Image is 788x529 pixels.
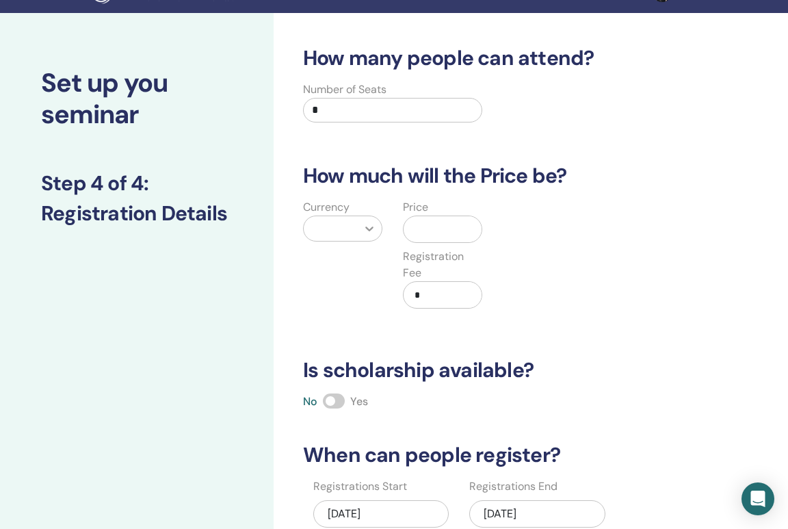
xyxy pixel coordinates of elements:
[303,394,317,409] span: No
[295,358,711,383] h3: Is scholarship available?
[303,81,386,98] label: Number of Seats
[741,482,774,515] div: Open Intercom Messenger
[295,443,711,467] h3: When can people register?
[313,500,449,528] div: [DATE]
[41,171,233,196] h3: Step 4 of 4 :
[303,199,350,216] label: Currency
[469,500,605,528] div: [DATE]
[350,394,368,409] span: Yes
[403,248,482,281] label: Registration Fee
[295,46,711,70] h3: How many people can attend?
[41,201,233,226] h3: Registration Details
[403,199,428,216] label: Price
[41,68,233,130] h2: Set up you seminar
[295,164,711,188] h3: How much will the Price be?
[313,478,407,495] label: Registrations Start
[469,478,557,495] label: Registrations End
